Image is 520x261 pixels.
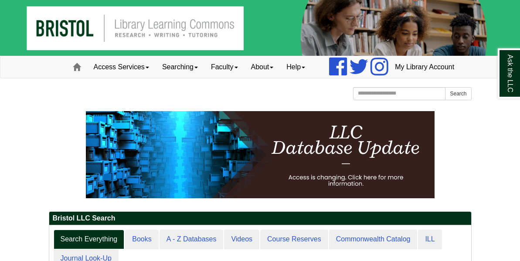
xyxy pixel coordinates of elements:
[388,56,461,78] a: My Library Account
[418,230,442,249] a: ILL
[445,87,471,100] button: Search
[280,56,312,78] a: Help
[329,230,418,249] a: Commonwealth Catalog
[224,230,259,249] a: Videos
[156,56,204,78] a: Searching
[49,212,471,225] h2: Bristol LLC Search
[160,230,224,249] a: A - Z Databases
[260,230,328,249] a: Course Reserves
[204,56,245,78] a: Faculty
[245,56,280,78] a: About
[87,56,156,78] a: Access Services
[125,230,158,249] a: Books
[86,111,435,198] img: HTML tutorial
[54,230,125,249] a: Search Everything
